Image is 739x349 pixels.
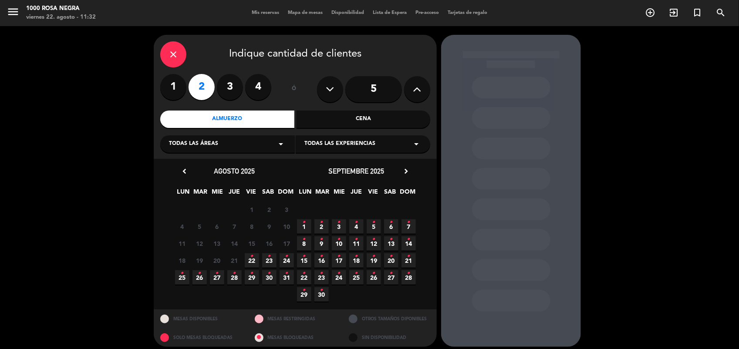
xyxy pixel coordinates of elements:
span: 18 [175,253,189,268]
span: Tarjetas de regalo [443,10,492,15]
span: 30 [262,270,277,285]
span: 4 [349,219,364,234]
span: 19 [367,253,381,268]
span: 25 [349,270,364,285]
span: septiembre 2025 [328,167,384,175]
span: 10 [332,236,346,251]
span: agosto 2025 [214,167,255,175]
i: • [285,249,288,263]
i: • [407,215,410,229]
span: 14 [402,236,416,251]
span: 8 [245,219,259,234]
i: arrow_drop_down [411,139,422,149]
span: 7 [402,219,416,234]
span: VIE [244,187,259,201]
span: LUN [298,187,313,201]
i: arrow_drop_down [276,139,286,149]
span: 31 [280,270,294,285]
span: 16 [262,236,277,251]
span: 27 [384,270,398,285]
span: Mapa de mesas [283,10,327,15]
span: 21 [402,253,416,268]
span: 22 [297,270,311,285]
span: 12 [367,236,381,251]
span: 26 [192,270,207,285]
span: 13 [384,236,398,251]
i: • [390,215,393,229]
i: • [407,249,410,263]
span: 6 [210,219,224,234]
span: 2 [314,219,329,234]
i: • [285,266,288,280]
i: • [355,266,358,280]
i: • [372,232,375,246]
i: • [268,249,271,263]
span: 23 [314,270,329,285]
span: 23 [262,253,277,268]
span: 14 [227,236,242,251]
i: • [268,266,271,280]
span: MIE [332,187,347,201]
div: SOLO MESAS BLOQUEADAS [154,328,248,347]
i: chevron_left [180,167,189,176]
i: search [715,7,726,18]
div: Indique cantidad de clientes [160,41,430,67]
span: 24 [332,270,346,285]
span: 27 [210,270,224,285]
i: chevron_right [402,167,411,176]
i: close [168,49,179,60]
span: 1 [245,202,259,217]
span: MAR [193,187,208,201]
span: 17 [280,236,294,251]
span: Mis reservas [247,10,283,15]
div: MESAS RESTRINGIDAS [248,309,343,328]
span: MIE [210,187,225,201]
span: 24 [280,253,294,268]
span: 29 [245,270,259,285]
i: • [198,266,201,280]
i: • [372,215,375,229]
i: • [303,215,306,229]
i: • [337,266,341,280]
span: 5 [367,219,381,234]
span: 19 [192,253,207,268]
i: • [181,266,184,280]
i: • [337,215,341,229]
span: Todas las áreas [169,140,218,148]
span: 25 [175,270,189,285]
span: 15 [245,236,259,251]
span: Disponibilidad [327,10,368,15]
label: 4 [245,74,271,100]
div: MESAS DISPONIBLES [154,309,248,328]
span: 9 [262,219,277,234]
span: 21 [227,253,242,268]
div: Almuerzo [160,111,294,128]
span: 26 [367,270,381,285]
span: 20 [384,253,398,268]
span: 2 [262,202,277,217]
i: • [320,266,323,280]
i: • [372,266,375,280]
i: • [303,266,306,280]
div: MESAS BLOQUEADAS [248,328,343,347]
i: • [320,283,323,297]
i: • [250,266,253,280]
div: Cena [297,111,431,128]
i: • [303,232,306,246]
div: OTROS TAMAÑOS DIPONIBLES [342,309,437,328]
i: • [337,249,341,263]
label: 3 [217,74,243,100]
i: • [355,215,358,229]
span: 11 [349,236,364,251]
i: • [320,232,323,246]
span: SAB [261,187,276,201]
span: 13 [210,236,224,251]
i: • [303,283,306,297]
span: 6 [384,219,398,234]
span: Lista de Espera [368,10,411,15]
i: • [390,232,393,246]
span: 29 [297,287,311,302]
i: menu [7,5,20,18]
span: 28 [227,270,242,285]
span: 28 [402,270,416,285]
